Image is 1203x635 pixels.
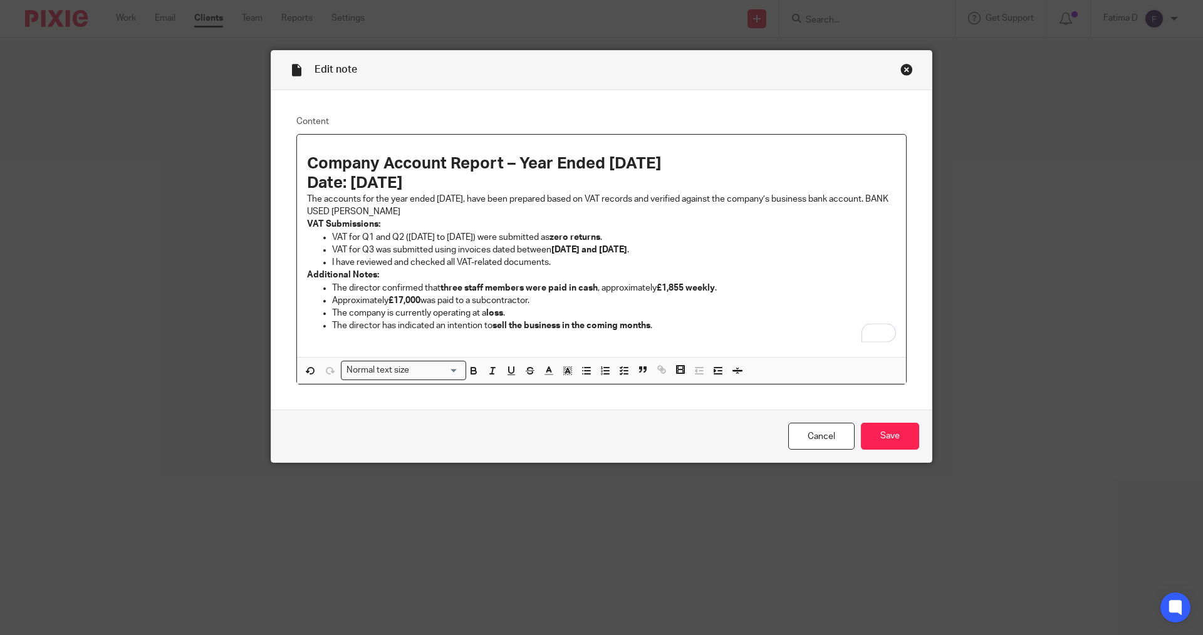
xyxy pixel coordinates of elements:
[861,423,919,450] input: Save
[440,284,598,292] strong: three staff members were paid in cash
[341,361,466,380] div: Search for option
[332,256,896,269] p: I have reviewed and checked all VAT-related documents.
[492,321,650,330] strong: sell the business in the coming months
[332,282,896,294] p: The director confirmed that , approximately .
[332,319,896,332] p: The director has indicated an intention to .
[307,175,403,191] strong: Date: [DATE]
[657,284,715,292] strong: £1,855 weekly
[332,294,896,307] p: Approximately was paid to a subcontractor.
[315,65,357,75] span: Edit note
[344,364,412,377] span: Normal text size
[551,245,627,254] strong: [DATE] and [DATE]
[332,231,896,244] p: VAT for Q1 and Q2 ([DATE] to [DATE]) were submitted as .
[297,135,906,357] div: To enrich screen reader interactions, please activate Accessibility in Grammarly extension settings
[414,364,459,377] input: Search for option
[486,309,503,317] strong: loss
[332,244,896,256] p: VAT for Q3 was submitted using invoices dated between .
[307,271,379,279] strong: Additional Notes:
[307,155,662,172] strong: Company Account Report – Year Ended [DATE]
[549,233,600,242] strong: zero returns
[307,220,380,229] strong: VAT Submissions:
[900,63,913,76] div: Close this dialog window
[332,307,896,319] p: The company is currently operating at a .
[388,296,420,305] strong: £17,000
[788,423,855,450] a: Cancel
[296,115,907,128] label: Content
[307,193,896,219] p: The accounts for the year ended [DATE], have been prepared based on VAT records and verified agai...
